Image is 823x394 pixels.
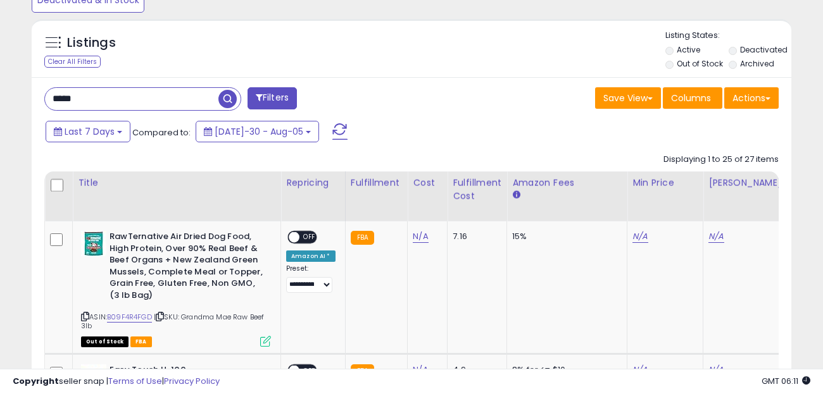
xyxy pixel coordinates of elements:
a: N/A [708,230,724,243]
label: Out of Stock [677,58,723,69]
a: N/A [632,230,648,243]
strong: Copyright [13,375,59,387]
img: 41tLAl8ZPZL._SL40_.jpg [81,231,106,256]
a: B09F4R4FGD [107,312,152,323]
span: [DATE]-30 - Aug-05 [215,125,303,138]
button: Save View [595,87,661,109]
button: Filters [248,87,297,109]
div: Fulfillment [351,176,402,190]
div: 7.16 [453,231,497,242]
label: Deactivated [740,44,788,55]
h5: Listings [67,34,116,52]
div: Amazon AI * [286,250,336,262]
div: Clear All Filters [44,56,101,68]
div: seller snap | | [13,376,220,388]
span: OFF [299,232,320,243]
div: Preset: [286,264,336,293]
span: 2025-08-13 06:11 GMT [762,375,810,387]
span: Columns [671,92,711,104]
label: Archived [740,58,774,69]
p: Listing States: [665,30,791,42]
small: Amazon Fees. [512,190,520,201]
button: Columns [663,87,722,109]
a: Terms of Use [108,375,162,387]
div: Displaying 1 to 25 of 27 items [663,154,779,166]
span: FBA [130,336,152,347]
div: Amazon Fees [512,176,622,190]
span: Last 7 Days [65,125,115,138]
div: Cost [413,176,442,190]
a: Privacy Policy [164,375,220,387]
span: Compared to: [132,126,191,139]
a: N/A [413,230,428,243]
div: ASIN: [81,231,271,345]
span: All listings that are currently out of stock and unavailable for purchase on Amazon [81,336,129,347]
small: FBA [351,231,374,245]
div: Min Price [632,176,698,190]
span: | SKU: Grandma Mae Raw Beef 3lb [81,312,265,331]
div: [PERSON_NAME] [708,176,784,190]
button: Actions [724,87,779,109]
b: RawTernative Air Dried Dog Food, High Protein, Over 90% Real Beef & Beef Organs + New Zealand Gre... [110,231,263,304]
label: Active [677,44,700,55]
div: Title [78,176,275,190]
div: 15% [512,231,617,242]
button: Last 7 Days [46,121,130,142]
div: Fulfillment Cost [453,176,501,203]
button: [DATE]-30 - Aug-05 [196,121,319,142]
div: Repricing [286,176,340,190]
